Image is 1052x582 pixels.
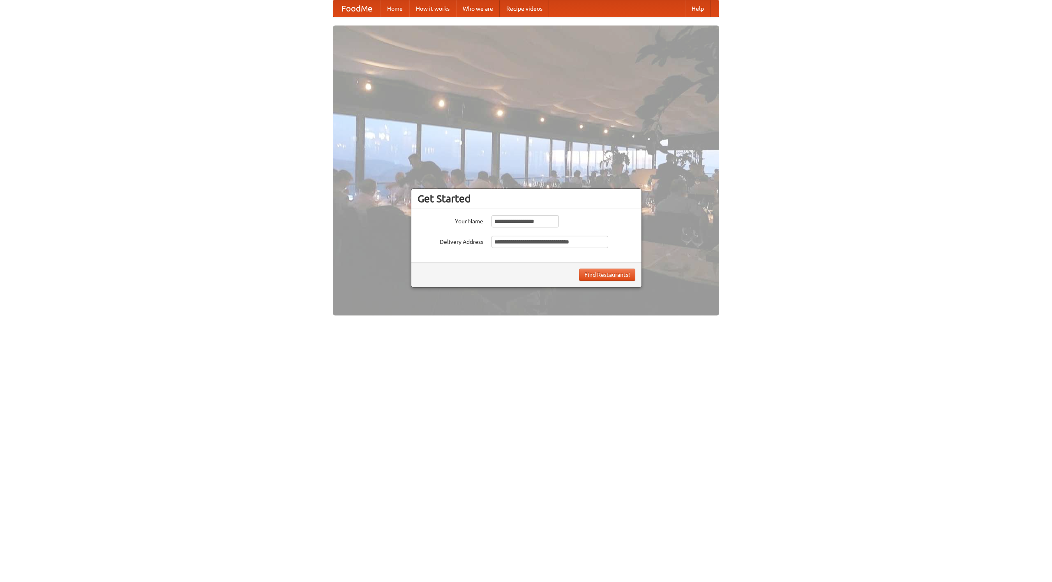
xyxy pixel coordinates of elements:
a: Help [685,0,711,17]
a: How it works [409,0,456,17]
button: Find Restaurants! [579,269,635,281]
label: Delivery Address [418,236,483,246]
a: FoodMe [333,0,381,17]
a: Home [381,0,409,17]
label: Your Name [418,215,483,225]
h3: Get Started [418,192,635,205]
a: Recipe videos [500,0,549,17]
a: Who we are [456,0,500,17]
